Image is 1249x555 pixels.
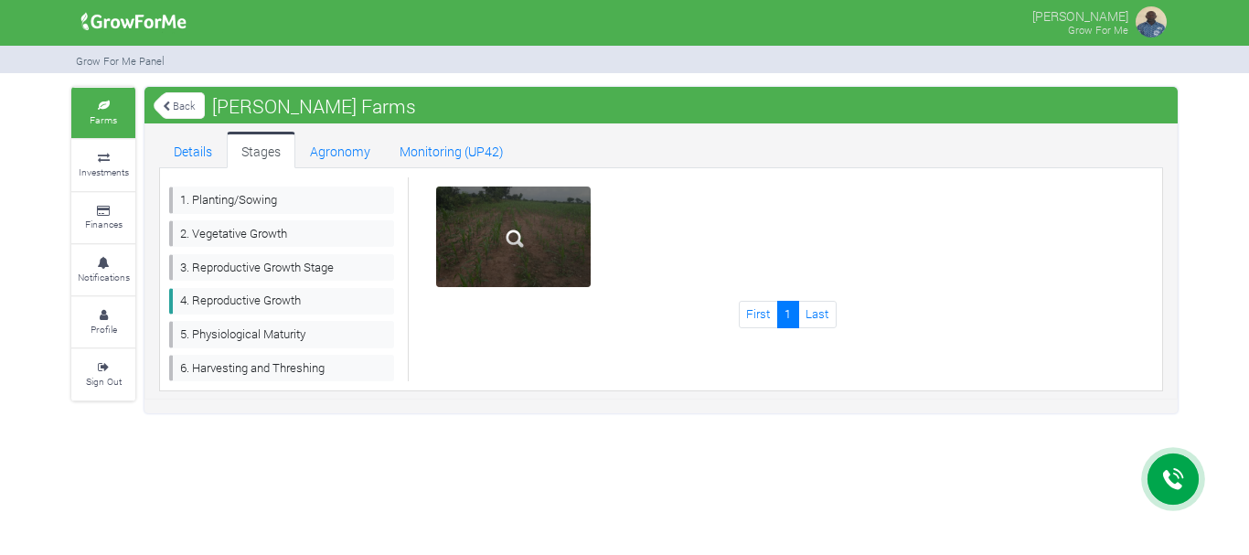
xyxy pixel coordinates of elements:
a: Farms [71,88,135,138]
small: Grow For Me Panel [76,54,165,68]
small: Investments [79,165,129,178]
span: [PERSON_NAME] Farms [208,88,421,124]
a: Investments [71,140,135,190]
small: Sign Out [86,375,122,388]
small: Farms [90,113,117,126]
a: 6. Harvesting and Threshing [169,355,394,381]
a: 3. Reproductive Growth Stage [169,254,394,281]
a: Profile [71,297,135,347]
img: growforme image [75,4,193,40]
a: Stages [227,132,295,168]
small: Profile [91,323,117,336]
a: 1. Planting/Sowing [169,187,394,213]
a: 5. Physiological Maturity [169,321,394,347]
a: Last [798,301,837,327]
nav: Page Navigation [422,301,1154,327]
a: 4. Reproductive Growth [169,288,394,315]
a: Notifications [71,245,135,295]
a: 1 [777,301,799,327]
a: Details [159,132,227,168]
a: Sign Out [71,349,135,400]
a: Monitoring (UP42) [385,132,518,168]
small: Notifications [78,271,130,283]
small: Finances [85,218,123,230]
img: zoom.png [486,209,544,268]
a: Back [154,91,205,121]
a: Finances [71,193,135,243]
a: Agronomy [295,132,385,168]
p: [PERSON_NAME] [1032,4,1128,26]
small: Grow For Me [1068,23,1128,37]
a: First [739,301,778,327]
a: 2. Vegetative Growth [169,220,394,247]
img: growforme image [1133,4,1169,40]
